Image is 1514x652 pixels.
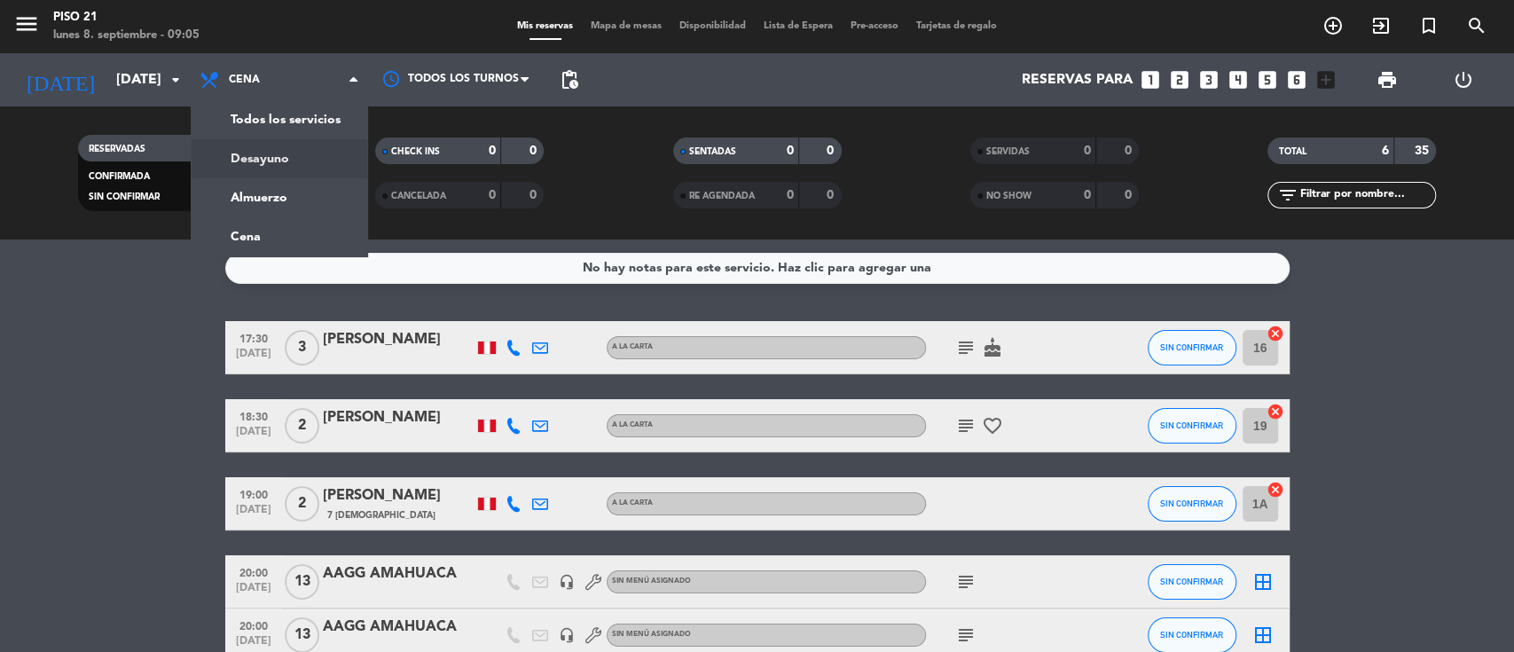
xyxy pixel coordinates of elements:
[391,147,440,156] span: CHECK INS
[1160,342,1223,352] span: SIN CONFIRMAR
[1298,185,1435,205] input: Filtrar por nombre...
[827,189,837,201] strong: 0
[559,69,580,90] span: pending_actions
[13,60,107,99] i: [DATE]
[1418,15,1439,36] i: turned_in_not
[955,571,977,593] i: subject
[53,27,200,44] div: lunes 8. septiembre - 09:05
[231,562,276,582] span: 20:00
[1084,145,1091,157] strong: 0
[1322,15,1344,36] i: add_circle_outline
[689,147,736,156] span: SENTADAS
[192,217,367,256] a: Cena
[1425,53,1501,106] div: LOG OUT
[231,327,276,348] span: 17:30
[1022,72,1133,89] span: Reservas para
[671,21,755,31] span: Disponibilidad
[1276,185,1298,206] i: filter_list
[1160,630,1223,640] span: SIN CONFIRMAR
[231,504,276,524] span: [DATE]
[231,483,276,504] span: 19:00
[323,616,474,639] div: AAGG AMAHUACA
[612,577,691,585] span: Sin menú asignado
[53,9,200,27] div: Piso 21
[955,337,977,358] i: subject
[1124,189,1134,201] strong: 0
[1124,145,1134,157] strong: 0
[530,145,540,157] strong: 0
[89,192,160,201] span: SIN CONFIRMAR
[1267,325,1284,342] i: cancel
[1160,499,1223,508] span: SIN CONFIRMAR
[13,11,40,43] button: menu
[842,21,907,31] span: Pre-acceso
[1252,625,1274,646] i: border_all
[755,21,842,31] span: Lista de Espera
[986,192,1032,200] span: NO SHOW
[89,172,150,181] span: CONFIRMADA
[955,415,977,436] i: subject
[1267,481,1284,499] i: cancel
[1148,486,1236,522] button: SIN CONFIRMAR
[530,189,540,201] strong: 0
[787,145,794,157] strong: 0
[285,564,319,600] span: 13
[229,74,260,86] span: Cena
[1252,571,1274,593] i: border_all
[612,499,653,507] span: A la Carta
[1370,15,1392,36] i: exit_to_app
[489,189,496,201] strong: 0
[1377,69,1398,90] span: print
[982,415,1003,436] i: favorite_border
[391,192,446,200] span: CANCELADA
[1415,145,1432,157] strong: 35
[323,406,474,429] div: [PERSON_NAME]
[1148,330,1236,365] button: SIN CONFIRMAR
[1168,68,1191,91] i: looks_two
[1278,147,1306,156] span: TOTAL
[192,139,367,178] a: Desayuno
[285,486,319,522] span: 2
[1382,145,1389,157] strong: 6
[1148,408,1236,444] button: SIN CONFIRMAR
[1314,68,1337,91] i: add_box
[165,69,186,90] i: arrow_drop_down
[1452,69,1473,90] i: power_settings_new
[986,147,1030,156] span: SERVIDAS
[489,145,496,157] strong: 0
[1084,189,1091,201] strong: 0
[231,615,276,635] span: 20:00
[907,21,1006,31] span: Tarjetas de regalo
[1267,403,1284,420] i: cancel
[1148,564,1236,600] button: SIN CONFIRMAR
[192,100,367,139] a: Todos los servicios
[89,145,145,153] span: RESERVADAS
[192,178,367,217] a: Almuerzo
[231,582,276,602] span: [DATE]
[1227,68,1250,91] i: looks_4
[612,343,653,350] span: A la Carta
[323,562,474,585] div: AAGG AMAHUACA
[612,421,653,428] span: A la Carta
[1160,577,1223,586] span: SIN CONFIRMAR
[1256,68,1279,91] i: looks_5
[508,21,582,31] span: Mis reservas
[689,192,755,200] span: RE AGENDADA
[1466,15,1487,36] i: search
[612,631,691,638] span: Sin menú asignado
[323,484,474,507] div: [PERSON_NAME]
[1285,68,1308,91] i: looks_6
[559,627,575,643] i: headset_mic
[231,426,276,446] span: [DATE]
[323,328,474,351] div: [PERSON_NAME]
[982,337,1003,358] i: cake
[285,330,319,365] span: 3
[955,625,977,646] i: subject
[827,145,837,157] strong: 0
[13,11,40,37] i: menu
[231,348,276,368] span: [DATE]
[1160,420,1223,430] span: SIN CONFIRMAR
[1139,68,1162,91] i: looks_one
[1197,68,1220,91] i: looks_3
[787,189,794,201] strong: 0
